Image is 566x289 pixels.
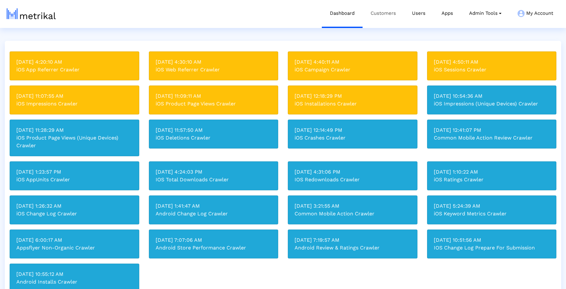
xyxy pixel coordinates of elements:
[16,92,133,100] div: [DATE] 11:07:55 AM
[16,66,133,74] div: iOS App Referrer Crawler
[434,58,550,66] div: [DATE] 4:50:11 AM
[16,176,133,184] div: iOS AppUnits Crawler
[156,244,272,252] div: Android Store Performance Crawler
[156,126,272,134] div: [DATE] 11:57:50 AM
[156,134,272,142] div: iOS Deletions Crawler
[295,126,411,134] div: [DATE] 12:14:49 PM
[434,236,550,244] div: [DATE] 10:51:56 AM
[156,236,272,244] div: [DATE] 7:07:06 AM
[16,278,133,286] div: Android Installs Crawler
[156,58,272,66] div: [DATE] 4:30:10 AM
[434,100,550,108] div: iOS Impressions (Unique Devices) Crawler
[295,92,411,100] div: [DATE] 12:18:29 PM
[156,202,272,210] div: [DATE] 1:41:47 AM
[156,176,272,184] div: IOS Total Downloads Crawler
[16,126,133,134] div: [DATE] 11:28:29 AM
[7,8,56,19] img: metrical-logo-light.png
[434,126,550,134] div: [DATE] 12:41:07 PM
[434,202,550,210] div: [DATE] 5:24:39 AM
[16,202,133,210] div: [DATE] 1:26:32 AM
[295,58,411,66] div: [DATE] 4:40:11 AM
[295,244,411,252] div: Android Review & Ratings Crawler
[156,92,272,100] div: [DATE] 11:09:11 AM
[16,210,133,218] div: iOS Change Log Crawler
[16,244,133,252] div: Appsflyer Non-Organic Crawler
[295,210,411,218] div: Common Mobile Action Crawler
[434,66,550,74] div: iOS Sessions Crawler
[16,236,133,244] div: [DATE] 6:00:17 AM
[156,168,272,176] div: [DATE] 4:24:03 PM
[16,58,133,66] div: [DATE] 4:20:10 AM
[16,270,133,278] div: [DATE] 10:55:12 AM
[434,210,550,218] div: iOS Keyword Metrics Crawler
[295,168,411,176] div: [DATE] 4:31:06 PM
[156,210,272,218] div: Android Change Log Crawler
[434,244,550,252] div: IOS Change Log Prepare For Submission
[434,92,550,100] div: [DATE] 10:54:36 AM
[295,66,411,74] div: iOS Campaign Crawler
[295,236,411,244] div: [DATE] 7:19:57 AM
[434,168,550,176] div: [DATE] 1:10:22 AM
[156,66,272,74] div: iOS Web Referrer Crawler
[295,134,411,142] div: iOS Crashes Crawler
[295,100,411,108] div: iOS Installations Crawler
[434,134,550,142] div: Common Mobile Action Review Crawler
[295,202,411,210] div: [DATE] 3:21:55 AM
[434,176,550,184] div: iOS Ratings Crawler
[16,134,133,149] div: iOS Product Page Views (Unique Devices) Crawler
[156,100,272,108] div: iOS Product Page Views Crawler
[518,10,525,17] img: my-account-menu-icon.png
[295,176,411,184] div: IOS Redownloads Crawler
[16,168,133,176] div: [DATE] 1:23:57 PM
[16,100,133,108] div: iOS Impressions Crawler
